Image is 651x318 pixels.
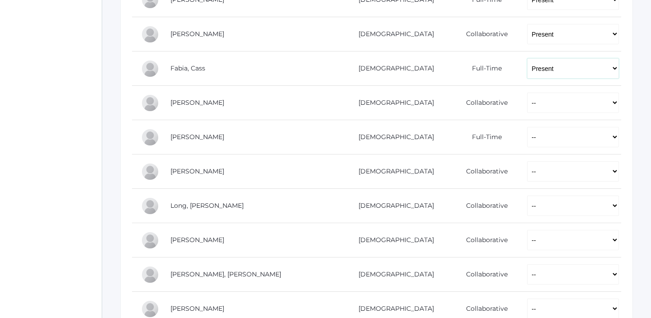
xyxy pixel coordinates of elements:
div: Christopher Ip [141,163,159,181]
td: [DEMOGRAPHIC_DATA] [336,120,449,154]
div: Nathan Dishchekenian [141,25,159,43]
a: [PERSON_NAME] [170,167,224,175]
td: Collaborative [449,154,518,189]
td: [DEMOGRAPHIC_DATA] [336,86,449,120]
a: Long, [PERSON_NAME] [170,201,244,210]
td: [DEMOGRAPHIC_DATA] [336,257,449,292]
div: Levi Lopez [141,231,159,249]
td: [DEMOGRAPHIC_DATA] [336,154,449,189]
div: Gabriella Gianna Guerra [141,128,159,146]
td: Full-Time [449,120,518,154]
td: [DEMOGRAPHIC_DATA] [336,223,449,257]
td: Collaborative [449,257,518,292]
div: Smith Mansi [141,266,159,284]
div: Cass Fabia [141,60,159,78]
td: Collaborative [449,189,518,223]
td: Full-Time [449,51,518,86]
a: [PERSON_NAME], [PERSON_NAME] [170,270,281,278]
td: Collaborative [449,17,518,51]
a: [PERSON_NAME] [170,304,224,313]
div: Wren Long [141,197,159,215]
td: [DEMOGRAPHIC_DATA] [336,17,449,51]
td: [DEMOGRAPHIC_DATA] [336,51,449,86]
a: Fabia, Cass [170,64,205,72]
a: [PERSON_NAME] [170,236,224,244]
a: [PERSON_NAME] [170,30,224,38]
a: [PERSON_NAME] [170,133,224,141]
td: [DEMOGRAPHIC_DATA] [336,189,449,223]
div: Isaac Gregorchuk [141,94,159,112]
td: Collaborative [449,223,518,257]
td: Collaborative [449,86,518,120]
a: [PERSON_NAME] [170,98,224,107]
div: Emmy Rodarte [141,300,159,318]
